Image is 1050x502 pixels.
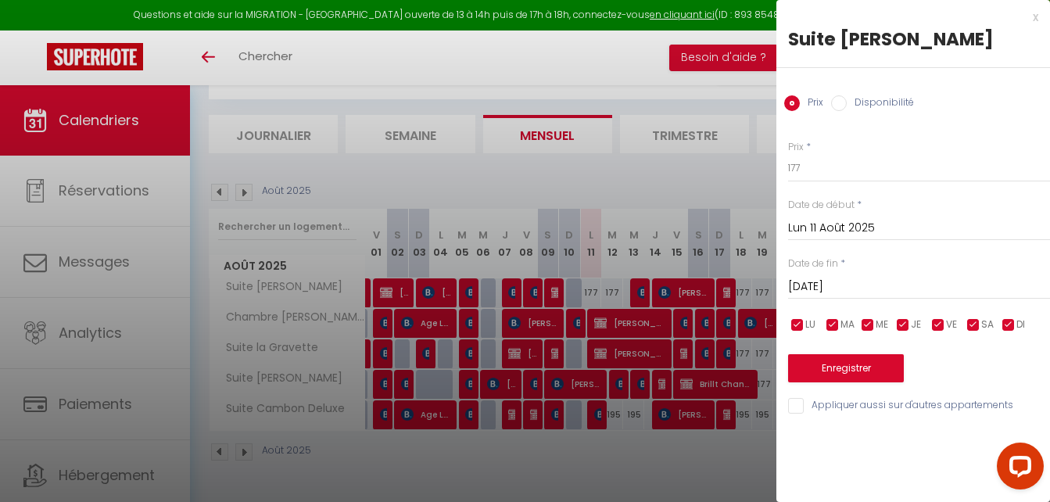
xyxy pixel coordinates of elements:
[805,317,815,332] span: LU
[788,198,855,213] label: Date de début
[876,317,888,332] span: ME
[946,317,957,332] span: VE
[788,140,804,155] label: Prix
[981,317,994,332] span: SA
[847,95,914,113] label: Disponibilité
[776,8,1038,27] div: x
[800,95,823,113] label: Prix
[788,256,838,271] label: Date de fin
[1016,317,1025,332] span: DI
[840,317,855,332] span: MA
[788,27,1038,52] div: Suite [PERSON_NAME]
[984,436,1050,502] iframe: LiveChat chat widget
[911,317,921,332] span: JE
[788,354,904,382] button: Enregistrer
